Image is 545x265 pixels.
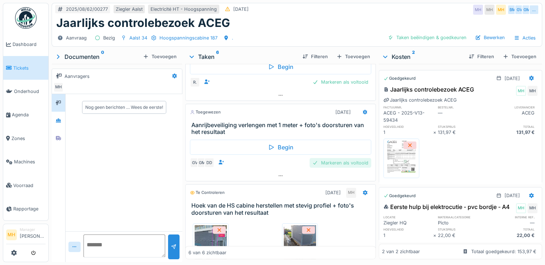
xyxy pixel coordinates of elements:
a: MH Manager[PERSON_NAME] [6,227,46,244]
div: 6 van 6 zichtbaar [188,249,226,256]
div: 1 [383,129,433,136]
div: MH [516,203,526,213]
div: Filteren [466,52,497,61]
div: MH [527,203,537,213]
div: Jaarlijks controlebezoek ACEG [383,97,457,103]
div: Aanvraag [66,34,87,41]
span: Onderhoud [14,88,46,95]
img: 5pt00nbgg8rbn2176nfdj9weqqj5 [195,225,227,261]
div: ACEG [488,110,537,123]
img: 9kvnzfyq90qwwd4ju879419v3sc0 [284,225,316,261]
a: Machines [3,150,48,173]
div: Toevoegen [500,52,539,61]
div: Taken beëindigen & goedkeuren [385,33,469,42]
div: Aalst 34 [129,34,147,41]
div: Aanvragers [64,73,90,80]
div: MH [53,82,63,92]
li: MH [6,229,17,240]
div: Te controleren [190,190,225,196]
h6: hoeveelheid [383,227,433,232]
div: × [433,129,438,136]
li: [PERSON_NAME] [20,227,46,242]
div: MH [484,5,494,15]
a: Onderhoud [3,80,48,103]
div: 22,00 € [488,232,537,239]
div: 2 van 2 zichtbaar [382,248,420,255]
span: Tickets [13,65,46,71]
div: Markeren als voltooid [310,158,371,168]
img: Badge_color-CXgf-gQk.svg [15,7,37,29]
div: × [433,232,438,239]
div: Acties [511,33,539,43]
div: 22,00 € [438,232,488,239]
span: Zones [11,135,46,142]
div: Toegewezen [190,109,221,115]
h3: Hoek van de HS cabine herstellen met stevig profiel + foto's doorsturen van het resultaat [191,202,373,216]
img: zhf0gxajd14amx3k39pf63bzfw97 [385,140,417,176]
div: Bezig [103,34,115,41]
div: [DATE] [233,6,249,13]
div: [DATE] [335,109,351,116]
span: Voorraad [13,182,46,189]
div: 131,97 € [488,129,537,136]
div: Manager [20,227,46,232]
div: R. [190,77,200,87]
div: 1 [383,232,433,239]
sup: 0 [101,52,104,61]
div: — [488,219,537,226]
h6: bestelnr. [438,105,488,110]
div: 131,97 € [438,129,488,136]
h3: Aanrijbeveiliging verlengen met 1 meter + foto's doorsturen van het resultaat [191,122,373,135]
div: GM [197,158,207,168]
a: Zones [3,127,48,150]
a: Dashboard [3,33,48,56]
div: MH [527,86,537,96]
h6: stuksprijs [438,227,488,232]
div: BM [507,5,517,15]
div: Taken [188,52,297,61]
div: Ziegler Aalst [116,6,143,13]
div: GM [522,5,532,15]
span: Rapportage [13,205,46,212]
span: Dashboard [13,41,46,48]
div: Begin [190,59,371,74]
div: [DATE] [325,189,341,196]
div: Toevoegen [140,52,180,61]
h6: leverancier [488,105,537,110]
div: — [438,110,488,123]
div: GV [190,158,200,168]
div: [DATE] [505,192,520,199]
div: Bewerken [472,33,508,42]
div: . [232,34,233,41]
div: ACEG - 2025-V13-59434 [383,110,433,123]
div: [DATE] [505,75,520,82]
h6: factuurnr. [383,105,433,110]
a: Agenda [3,103,48,126]
a: Voorraad [3,173,48,197]
div: Eerste hulp bij elektrocutie - pvc bordje - A4 [383,203,510,211]
div: MH [516,86,526,96]
span: Machines [14,158,46,165]
h6: stuksprijs [438,124,488,129]
h6: totaal [488,124,537,129]
h6: locatie [383,215,433,219]
div: Goedgekeurd [383,193,416,199]
div: Picto [438,219,488,226]
div: … [529,5,539,15]
div: Electricité HT - Hoogspanning [150,6,217,13]
h6: hoeveelheid [383,124,433,129]
div: Markeren als voltooid [310,77,371,87]
div: MH [473,5,483,15]
a: Tickets [3,56,48,79]
span: Agenda [12,111,46,118]
div: MH [496,5,506,15]
h1: Jaarlijks controlebezoek ACEG [56,16,230,30]
div: Documenten [54,52,140,61]
h6: materiaalcategorie [438,215,488,219]
div: Begin [190,140,371,155]
a: Rapportage [3,197,48,220]
div: MH [346,188,356,198]
div: 2025/08/62/00277 [66,6,108,13]
sup: 2 [412,52,415,61]
div: Goedgekeurd [383,75,416,82]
